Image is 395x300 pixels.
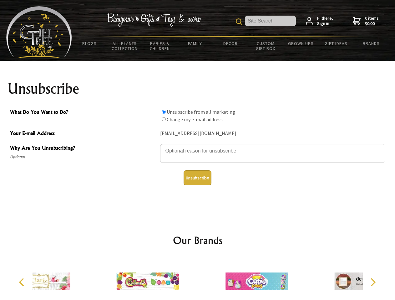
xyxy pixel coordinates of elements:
[248,37,283,55] a: Custom Gift Box
[318,37,354,50] a: Gift Ideas
[184,170,211,185] button: Unsubscribe
[10,108,157,117] span: What Do You Want to Do?
[10,144,157,153] span: Why Are You Unsubscribing?
[72,37,107,50] a: BLOGS
[160,129,385,138] div: [EMAIL_ADDRESS][DOMAIN_NAME]
[178,37,213,50] a: Family
[213,37,248,50] a: Decor
[8,81,388,96] h1: Unsubscribe
[317,21,333,27] strong: Sign in
[6,6,72,58] img: Babyware - Gifts - Toys and more...
[10,153,157,161] span: Optional
[10,129,157,138] span: Your E-mail Address
[162,110,166,114] input: What Do You Want to Do?
[16,275,29,289] button: Previous
[162,117,166,121] input: What Do You Want to Do?
[236,18,242,25] img: product search
[245,16,296,26] input: Site Search
[107,13,201,27] img: Babywear - Gifts - Toys & more
[365,21,379,27] strong: $0.00
[366,275,380,289] button: Next
[107,37,143,55] a: All Plants Collection
[354,37,389,50] a: Brands
[353,16,379,27] a: 0 items$0.00
[283,37,318,50] a: Grown Ups
[167,109,235,115] label: Unsubscribe from all marketing
[306,16,333,27] a: Hi there,Sign in
[142,37,178,55] a: Babies & Children
[317,16,333,27] span: Hi there,
[365,15,379,27] span: 0 items
[160,144,385,163] textarea: Why Are You Unsubscribing?
[167,116,223,122] label: Change my e-mail address
[13,233,383,248] h2: Our Brands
